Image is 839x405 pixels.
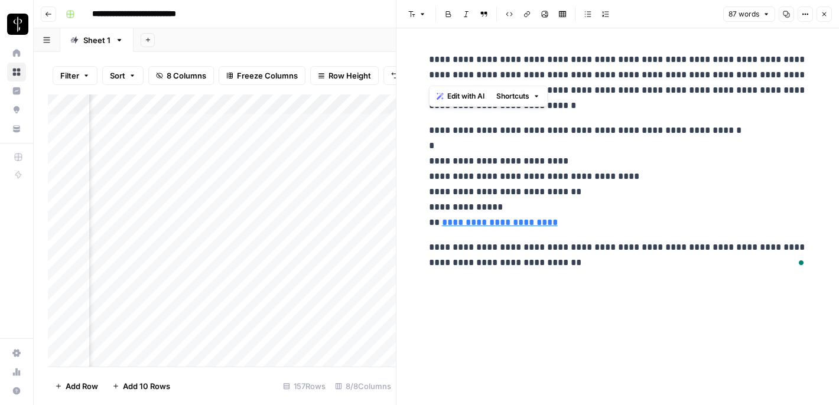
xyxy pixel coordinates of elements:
button: Edit with AI [432,89,489,104]
span: Filter [60,70,79,81]
div: Sheet 1 [83,34,110,46]
a: Opportunities [7,100,26,119]
span: Sort [110,70,125,81]
span: Add 10 Rows [123,380,170,392]
img: LP Production Workloads Logo [7,14,28,35]
span: 8 Columns [167,70,206,81]
a: Settings [7,344,26,362]
div: 8/8 Columns [330,377,396,396]
a: Sheet 1 [60,28,134,52]
div: 157 Rows [278,377,330,396]
a: Your Data [7,119,26,138]
button: Help + Support [7,381,26,400]
span: Shortcuts [496,91,529,102]
button: Add 10 Rows [105,377,177,396]
button: Add Row [48,377,105,396]
span: Edit with AI [447,91,484,102]
button: Filter [53,66,97,85]
span: Row Height [329,70,371,81]
a: Insights [7,81,26,100]
div: To enrich screen reader interactions, please activate Accessibility in Grammarly extension settings [422,47,814,275]
span: Add Row [66,380,98,392]
button: Workspace: LP Production Workloads [7,9,26,39]
a: Home [7,44,26,63]
button: Sort [102,66,144,85]
button: Row Height [310,66,379,85]
button: 87 words [723,6,775,22]
span: 87 words [729,9,759,19]
span: Freeze Columns [237,70,298,81]
a: Usage [7,362,26,381]
button: Freeze Columns [219,66,305,85]
a: Browse [7,63,26,81]
button: Shortcuts [492,89,545,104]
button: 8 Columns [148,66,214,85]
